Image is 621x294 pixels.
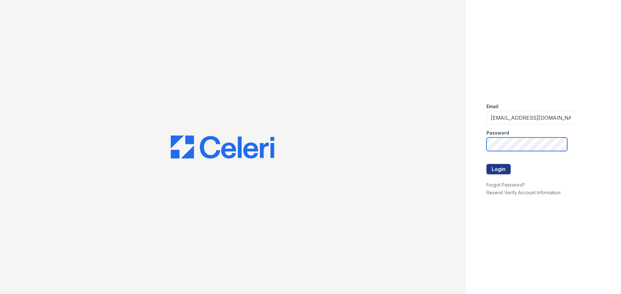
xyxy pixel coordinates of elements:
button: Login [486,164,511,174]
a: Resend Verify Account Information [486,190,561,195]
a: Forgot Password? [486,182,525,188]
label: Password [486,130,509,136]
img: CE_Logo_Blue-a8612792a0a2168367f1c8372b55b34899dd931a85d93a1a3d3e32e68fde9ad4.png [171,136,274,159]
label: Email [486,103,498,110]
